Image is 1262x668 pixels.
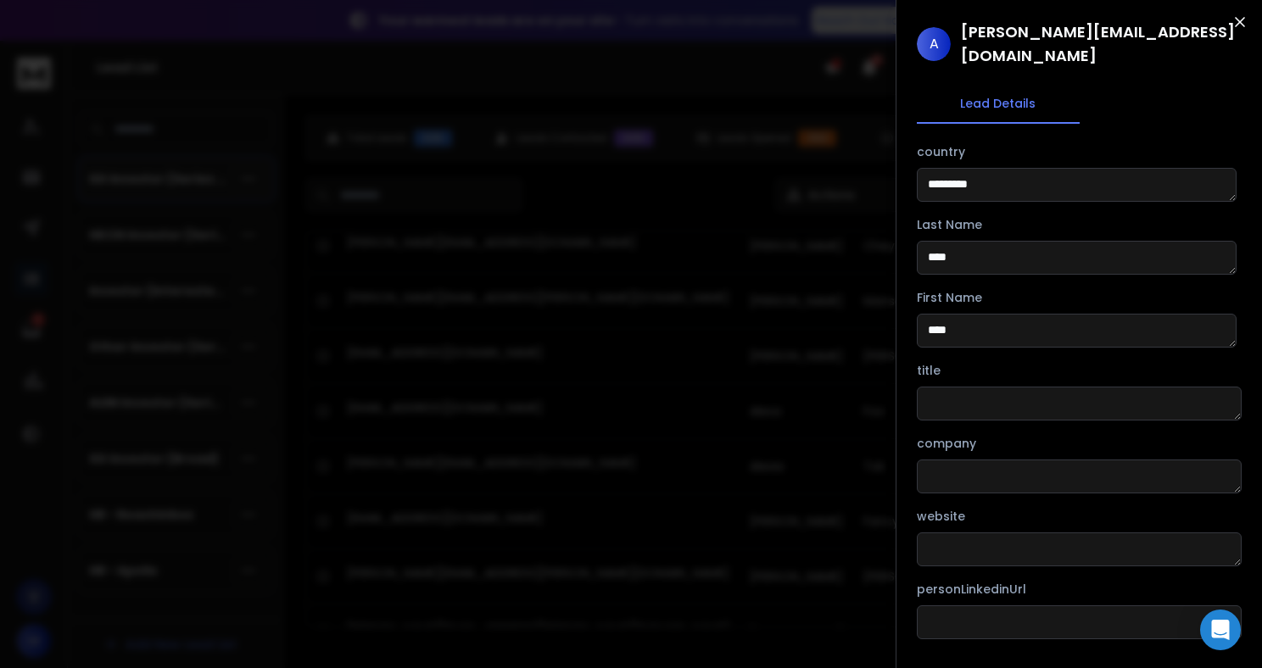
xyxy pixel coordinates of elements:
[917,437,976,449] label: company
[917,365,941,376] label: title
[917,510,965,522] label: website
[917,583,1026,595] label: personLinkedinUrl
[1200,610,1241,650] div: Open Intercom Messenger
[917,85,1080,124] button: Lead Details
[917,292,982,303] label: First Name
[961,20,1242,68] h1: [PERSON_NAME][EMAIL_ADDRESS][DOMAIN_NAME]
[917,219,982,231] label: Last Name
[917,146,965,158] label: country
[917,27,951,61] span: A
